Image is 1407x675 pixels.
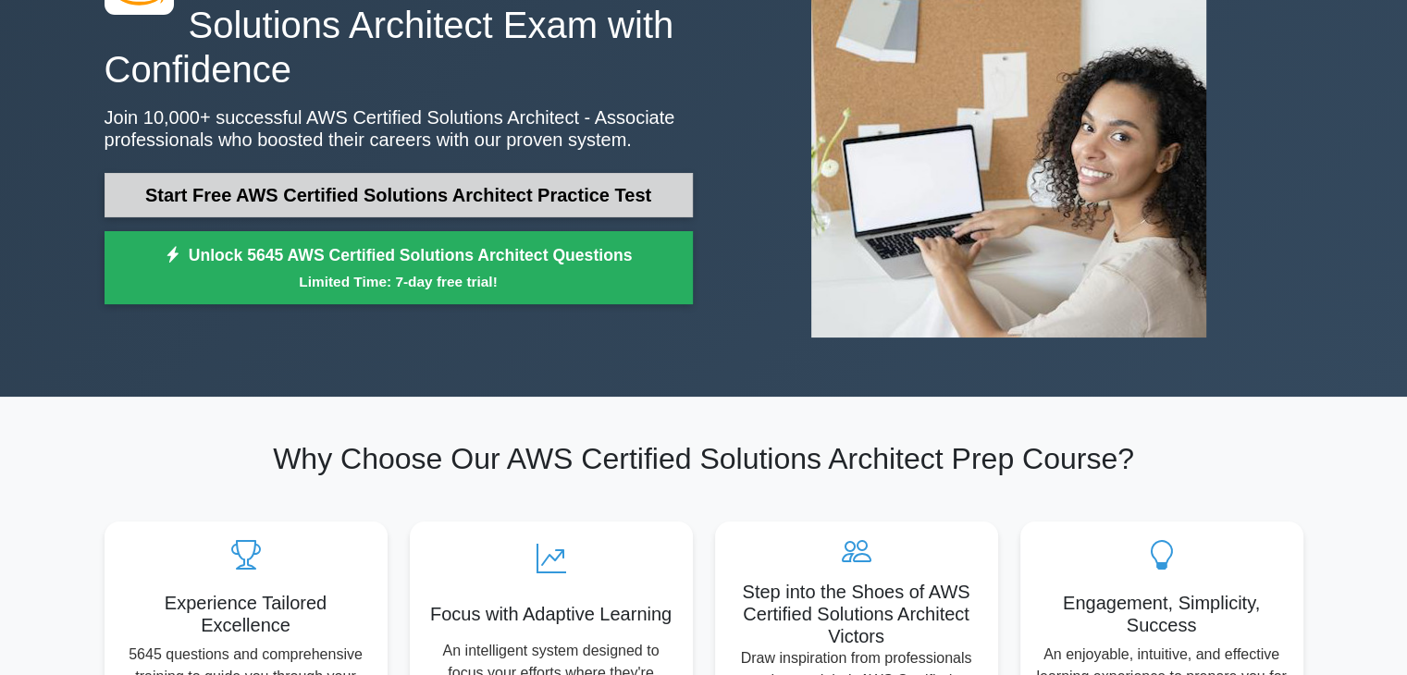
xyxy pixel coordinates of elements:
small: Limited Time: 7-day free trial! [128,271,670,292]
h5: Step into the Shoes of AWS Certified Solutions Architect Victors [730,581,983,647]
a: Start Free AWS Certified Solutions Architect Practice Test [105,173,693,217]
h5: Engagement, Simplicity, Success [1035,592,1289,636]
h2: Why Choose Our AWS Certified Solutions Architect Prep Course? [105,441,1303,476]
h5: Experience Tailored Excellence [119,592,373,636]
a: Unlock 5645 AWS Certified Solutions Architect QuestionsLimited Time: 7-day free trial! [105,231,693,305]
h5: Focus with Adaptive Learning [425,603,678,625]
p: Join 10,000+ successful AWS Certified Solutions Architect - Associate professionals who boosted t... [105,106,693,151]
